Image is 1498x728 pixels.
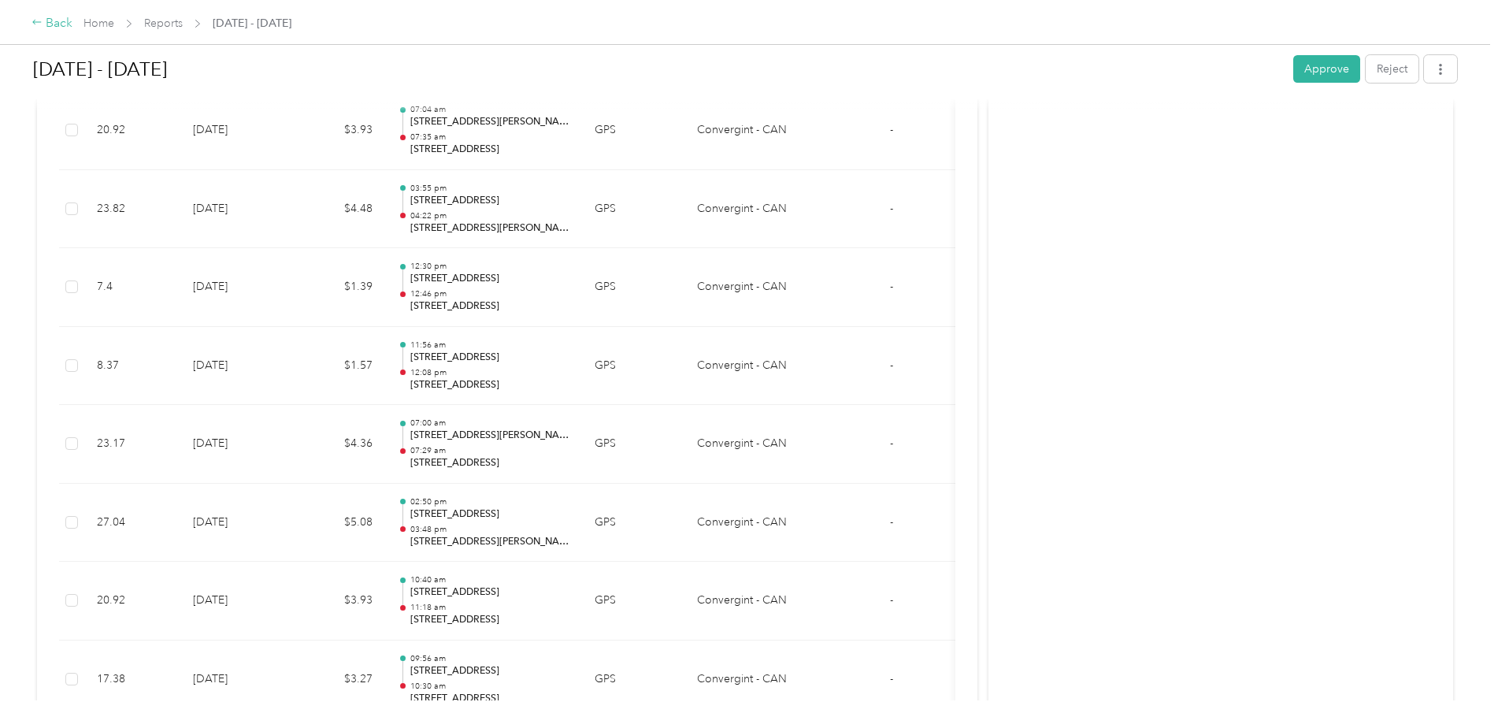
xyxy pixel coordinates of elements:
[410,340,569,351] p: 11:56 am
[582,327,684,406] td: GPS
[32,14,72,33] div: Back
[410,261,569,272] p: 12:30 pm
[410,653,569,664] p: 09:56 am
[291,405,385,484] td: $4.36
[410,115,569,129] p: [STREET_ADDRESS][PERSON_NAME]
[180,170,291,249] td: [DATE]
[410,143,569,157] p: [STREET_ADDRESS]
[180,562,291,641] td: [DATE]
[180,248,291,327] td: [DATE]
[84,248,180,327] td: 7.4
[410,507,569,522] p: [STREET_ADDRESS]
[890,436,893,450] span: -
[410,299,569,314] p: [STREET_ADDRESS]
[410,194,569,208] p: [STREET_ADDRESS]
[410,496,569,507] p: 02:50 pm
[684,405,803,484] td: Convergint - CAN
[410,602,569,613] p: 11:18 am
[410,681,569,692] p: 10:30 am
[684,484,803,563] td: Convergint - CAN
[291,484,385,563] td: $5.08
[410,183,569,194] p: 03:55 pm
[582,562,684,641] td: GPS
[582,405,684,484] td: GPS
[84,484,180,563] td: 27.04
[410,288,569,299] p: 12:46 pm
[144,17,183,30] a: Reports
[83,17,114,30] a: Home
[410,664,569,678] p: [STREET_ADDRESS]
[684,91,803,170] td: Convergint - CAN
[410,692,569,706] p: [STREET_ADDRESS]
[180,641,291,719] td: [DATE]
[84,170,180,249] td: 23.82
[890,515,893,529] span: -
[684,327,803,406] td: Convergint - CAN
[410,585,569,600] p: [STREET_ADDRESS]
[410,524,569,535] p: 03:48 pm
[890,202,893,215] span: -
[84,562,180,641] td: 20.92
[410,429,569,443] p: [STREET_ADDRESS][PERSON_NAME]
[890,672,893,685] span: -
[291,562,385,641] td: $3.93
[684,248,803,327] td: Convergint - CAN
[410,132,569,143] p: 07:35 am
[582,484,684,563] td: GPS
[84,641,180,719] td: 17.38
[582,248,684,327] td: GPS
[890,593,893,607] span: -
[410,221,569,236] p: [STREET_ADDRESS][PERSON_NAME]
[291,327,385,406] td: $1.57
[1410,640,1498,728] iframe: Everlance-gr Chat Button Frame
[410,613,569,627] p: [STREET_ADDRESS]
[410,456,569,470] p: [STREET_ADDRESS]
[890,123,893,136] span: -
[1366,55,1418,83] button: Reject
[684,562,803,641] td: Convergint - CAN
[410,535,569,549] p: [STREET_ADDRESS][PERSON_NAME]
[410,574,569,585] p: 10:40 am
[410,378,569,392] p: [STREET_ADDRESS]
[1293,55,1360,83] button: Approve
[180,327,291,406] td: [DATE]
[582,91,684,170] td: GPS
[33,50,1282,88] h1: Aug 1 - 31, 2025
[890,280,893,293] span: -
[410,351,569,365] p: [STREET_ADDRESS]
[291,91,385,170] td: $3.93
[84,405,180,484] td: 23.17
[890,358,893,372] span: -
[291,641,385,719] td: $3.27
[180,91,291,170] td: [DATE]
[84,91,180,170] td: 20.92
[684,170,803,249] td: Convergint - CAN
[180,405,291,484] td: [DATE]
[291,170,385,249] td: $4.48
[410,367,569,378] p: 12:08 pm
[410,418,569,429] p: 07:00 am
[410,210,569,221] p: 04:22 pm
[410,272,569,286] p: [STREET_ADDRESS]
[213,15,291,32] span: [DATE] - [DATE]
[410,445,569,456] p: 07:29 am
[582,170,684,249] td: GPS
[180,484,291,563] td: [DATE]
[684,641,803,719] td: Convergint - CAN
[84,327,180,406] td: 8.37
[582,641,684,719] td: GPS
[291,248,385,327] td: $1.39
